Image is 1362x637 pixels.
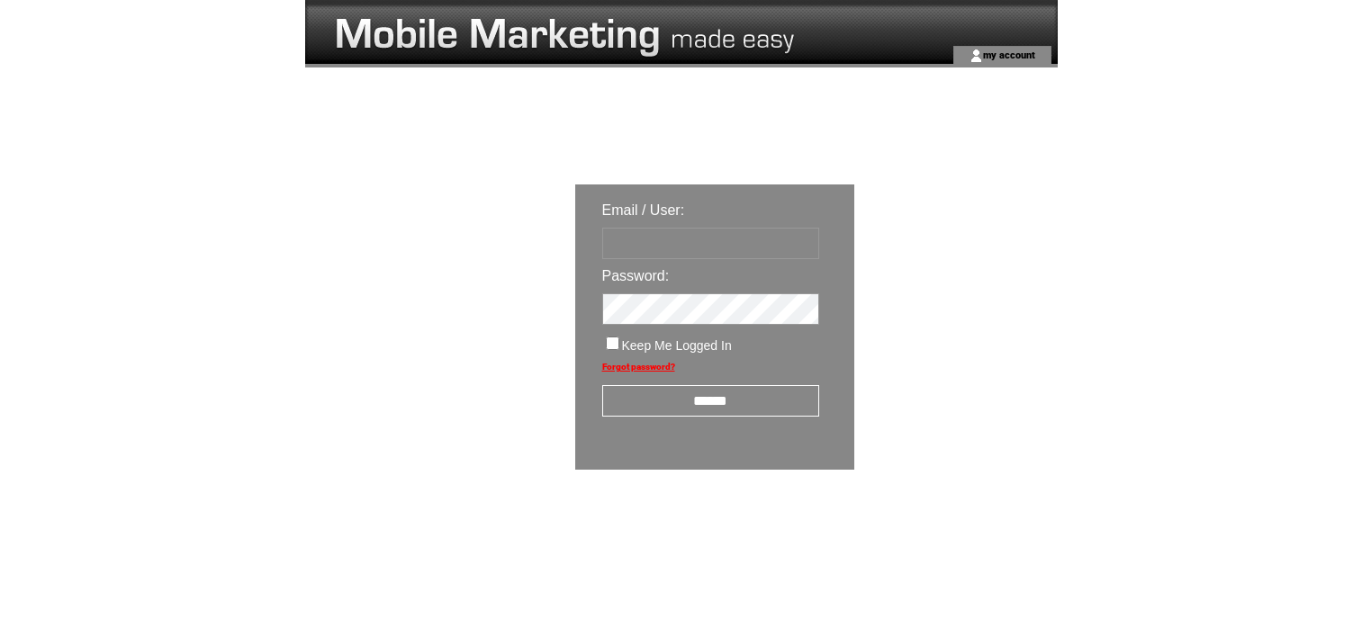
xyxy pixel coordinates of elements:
[970,49,983,63] img: account_icon.gif;jsessionid=F345477EB72629914859334820CEFF94
[602,268,670,283] span: Password:
[602,362,675,372] a: Forgot password?
[622,338,732,353] span: Keep Me Logged In
[602,202,685,218] span: Email / User:
[983,49,1035,60] a: my account
[906,515,997,537] img: transparent.png;jsessionid=F345477EB72629914859334820CEFF94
